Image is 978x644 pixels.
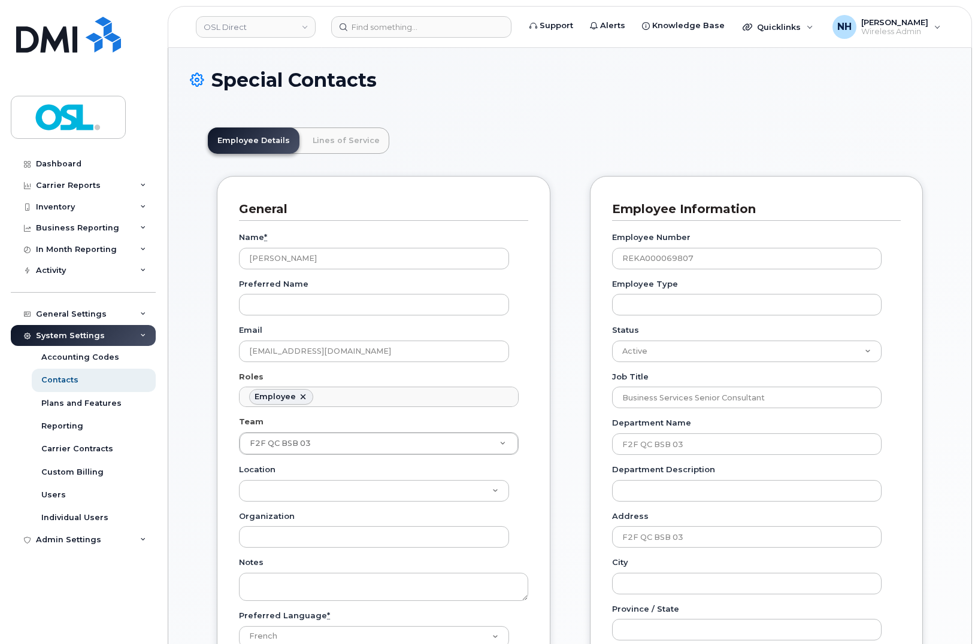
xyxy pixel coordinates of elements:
label: Team [239,416,264,427]
label: Province / State [612,603,679,615]
a: Employee Details [208,127,299,154]
label: Employee Number [612,232,691,243]
label: Roles [239,371,264,382]
h1: Special Contacts [190,69,950,90]
h3: Employee Information [612,201,892,217]
div: Employee [255,392,296,402]
label: Name [239,232,267,243]
label: Email [239,324,262,336]
label: City [612,557,628,568]
label: Job Title [612,371,649,382]
label: Organization [239,511,295,522]
label: Location [239,464,275,475]
label: Department Description [612,464,715,475]
span: F2F QC BSB 03 [250,439,311,448]
label: Employee Type [612,278,678,290]
h3: General [239,201,519,217]
label: Notes [239,557,264,568]
label: Address [612,511,649,522]
label: Status [612,324,639,336]
a: Lines of Service [303,127,389,154]
a: F2F QC BSB 03 [240,433,518,454]
label: Department Name [612,417,691,429]
abbr: required [327,610,330,620]
label: Preferred Name [239,278,308,290]
label: Preferred Language [239,610,330,621]
abbr: required [264,232,267,242]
